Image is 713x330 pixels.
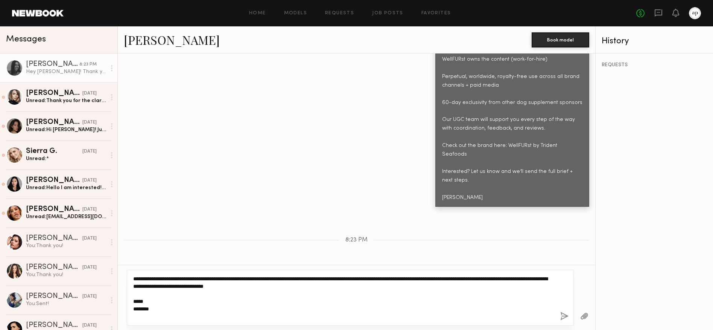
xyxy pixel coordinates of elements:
[82,322,97,329] div: [DATE]
[249,11,266,16] a: Home
[26,68,106,75] div: Hey [PERSON_NAME]! Thank you for reaching out :) typically my rates for perpetuity are a bit high...
[82,235,97,242] div: [DATE]
[345,237,368,243] span: 8:23 PM
[26,264,82,271] div: [PERSON_NAME]
[602,37,707,46] div: History
[26,242,106,249] div: You: Thank you!
[82,148,97,155] div: [DATE]
[26,61,79,68] div: [PERSON_NAME]
[82,90,97,97] div: [DATE]
[26,206,82,213] div: [PERSON_NAME]
[26,184,106,191] div: Unread: Hello I am interested! Thanks so much for reaching out to me. I’d love to be sent the nex...
[124,32,220,48] a: [PERSON_NAME]
[26,235,82,242] div: [PERSON_NAME]
[325,11,354,16] a: Requests
[421,11,451,16] a: Favorites
[372,11,403,16] a: Job Posts
[26,90,82,97] div: [PERSON_NAME]
[82,206,97,213] div: [DATE]
[26,119,82,126] div: [PERSON_NAME]
[26,271,106,278] div: You: Thank you!
[26,300,106,307] div: You: Sent!
[82,293,97,300] div: [DATE]
[79,61,97,68] div: 8:23 PM
[284,11,307,16] a: Models
[26,97,106,104] div: Unread: Thank you for the clarification! Would love to make a video. Last question, Would you be ...
[26,293,82,300] div: [PERSON_NAME]
[82,177,97,184] div: [DATE]
[26,126,106,133] div: Unread: Hi [PERSON_NAME]! Just got back to you via email (: Thank you!
[26,322,82,329] div: [PERSON_NAME]
[26,148,82,155] div: Sierra G.
[26,213,106,220] div: Unread: [EMAIL_ADDRESS][DOMAIN_NAME] [URL][DOMAIN_NAME] [URL][DOMAIN_NAME]
[82,264,97,271] div: [DATE]
[82,119,97,126] div: [DATE]
[26,155,106,162] div: Unread: *
[532,32,589,47] button: Book model
[26,177,82,184] div: [PERSON_NAME]
[602,63,707,68] div: REQUESTS
[6,35,46,44] span: Messages
[532,36,589,43] a: Book model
